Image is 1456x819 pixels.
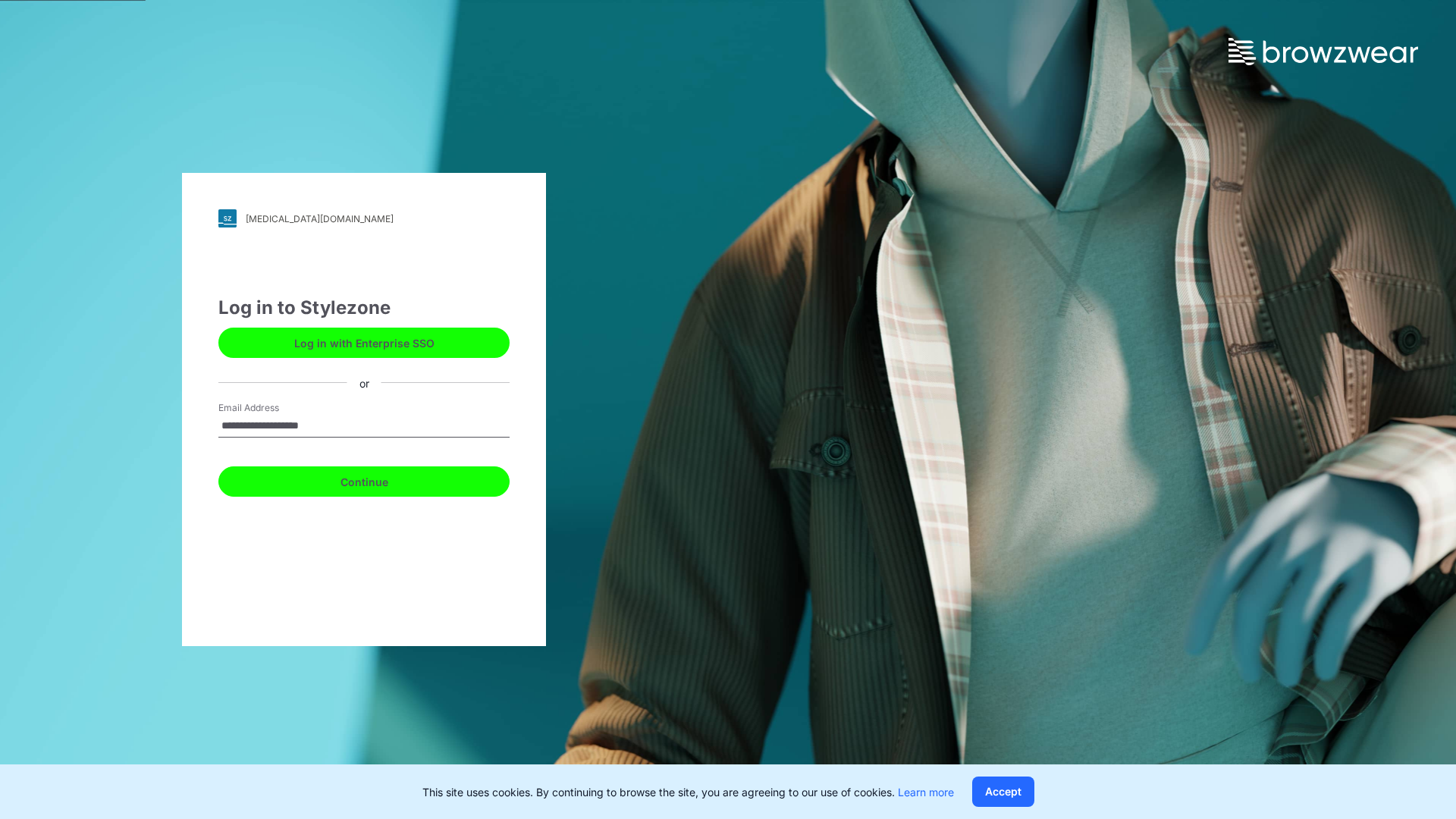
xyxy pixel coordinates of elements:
button: Accept [972,777,1034,807]
img: browzwear-logo.73288ffb.svg [1228,38,1418,65]
a: Learn more [898,786,954,799]
label: Email Address [218,401,325,415]
div: Log in to Stylezone [218,294,510,322]
button: Log in with Enterprise SSO [218,328,510,358]
p: This site uses cookies. By continuing to browse the site, you are agreeing to our use of cookies. [422,784,954,800]
button: Continue [218,466,510,497]
div: [MEDICAL_DATA][DOMAIN_NAME] [246,213,394,224]
div: or [347,375,381,391]
img: svg+xml;base64,PHN2ZyB3aWR0aD0iMjgiIGhlaWdodD0iMjgiIHZpZXdCb3g9IjAgMCAyOCAyOCIgZmlsbD0ibm9uZSIgeG... [218,209,237,227]
a: [MEDICAL_DATA][DOMAIN_NAME] [218,209,510,227]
